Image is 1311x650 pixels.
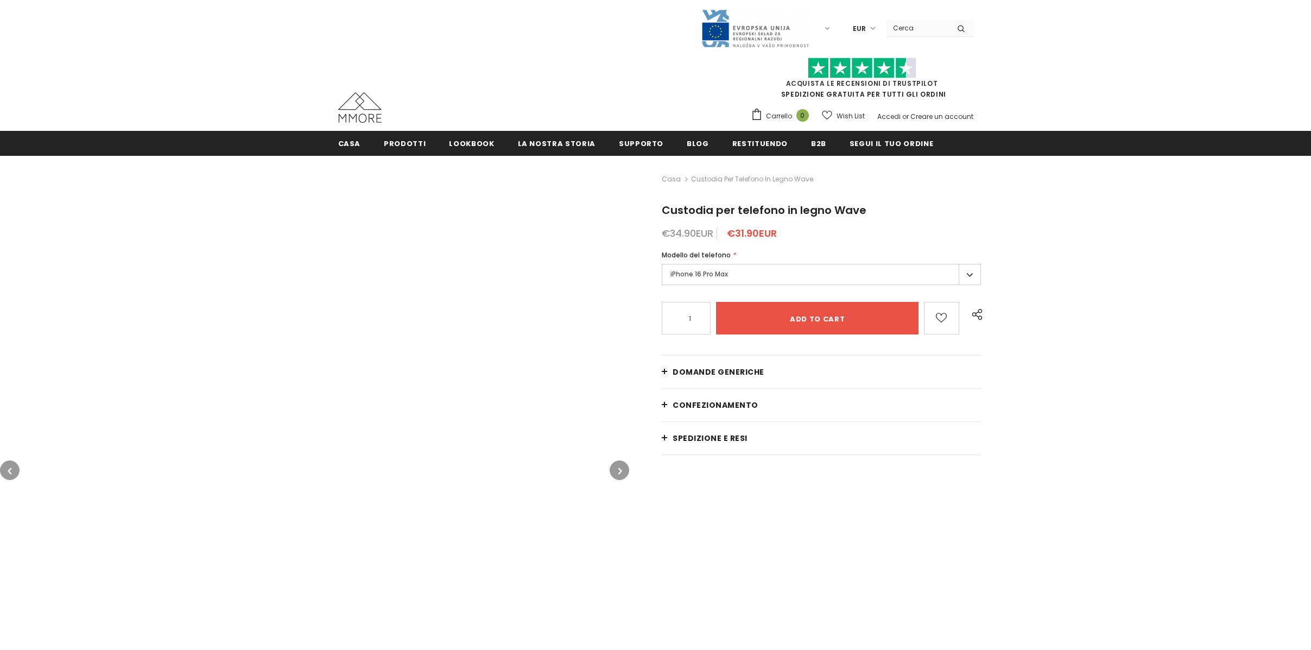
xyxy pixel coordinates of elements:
input: Search Site [886,20,949,36]
span: Modello del telefono [662,250,731,260]
a: Carrello 0 [751,108,814,124]
a: Acquista le recensioni di TrustPilot [786,79,938,88]
span: Wish List [837,111,865,122]
img: Casi MMORE [338,92,382,123]
label: iPhone 16 Pro Max [662,264,981,285]
a: Restituendo [732,131,788,155]
span: Custodia per telefono in legno Wave [691,173,813,186]
a: CONFEZIONAMENTO [662,389,981,421]
span: EUR [853,23,866,34]
a: Domande generiche [662,356,981,388]
span: Casa [338,138,361,149]
span: €34.90EUR [662,226,713,240]
span: Custodia per telefono in legno Wave [662,203,866,218]
span: Restituendo [732,138,788,149]
span: SPEDIZIONE GRATUITA PER TUTTI GLI ORDINI [751,62,973,99]
a: B2B [811,131,826,155]
span: Spedizione e resi [673,433,748,444]
span: Prodotti [384,138,426,149]
span: Blog [687,138,709,149]
span: or [902,112,909,121]
a: supporto [619,131,663,155]
span: Carrello [766,111,792,122]
a: Accedi [877,112,901,121]
img: Javni Razpis [701,9,809,48]
span: €31.90EUR [727,226,777,240]
input: Add to cart [716,302,919,335]
span: supporto [619,138,663,149]
a: Lookbook [449,131,494,155]
span: Segui il tuo ordine [850,138,933,149]
img: Fidati di Pilot Stars [808,58,916,79]
span: Domande generiche [673,367,764,377]
a: Segui il tuo ordine [850,131,933,155]
a: Blog [687,131,709,155]
a: Casa [662,173,681,186]
span: Lookbook [449,138,494,149]
span: B2B [811,138,826,149]
a: Javni Razpis [701,23,809,33]
a: Prodotti [384,131,426,155]
a: Creare un account [910,112,973,121]
span: CONFEZIONAMENTO [673,400,758,411]
a: Casa [338,131,361,155]
a: La nostra storia [518,131,596,155]
span: 0 [796,109,809,122]
a: Spedizione e resi [662,422,981,455]
a: Wish List [822,106,865,125]
span: La nostra storia [518,138,596,149]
